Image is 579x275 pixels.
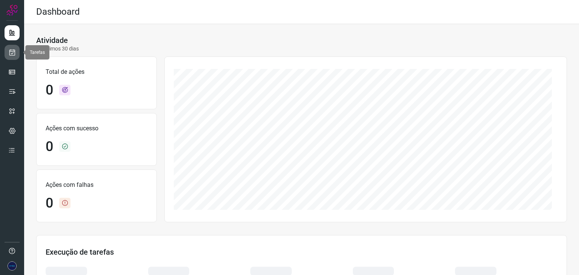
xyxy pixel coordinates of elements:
p: Ações com falhas [46,180,147,189]
p: Ações com sucesso [46,124,147,133]
h1: 0 [46,139,53,155]
h3: Atividade [36,36,68,45]
span: Tarefas [30,50,45,55]
img: 67a33756c898f9af781d84244988c28e.png [8,261,17,270]
h1: 0 [46,82,53,98]
h3: Execução de tarefas [46,247,558,257]
p: Total de ações [46,67,147,76]
p: Últimos 30 dias [36,45,79,53]
img: Logo [6,5,18,16]
h2: Dashboard [36,6,80,17]
h1: 0 [46,195,53,211]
